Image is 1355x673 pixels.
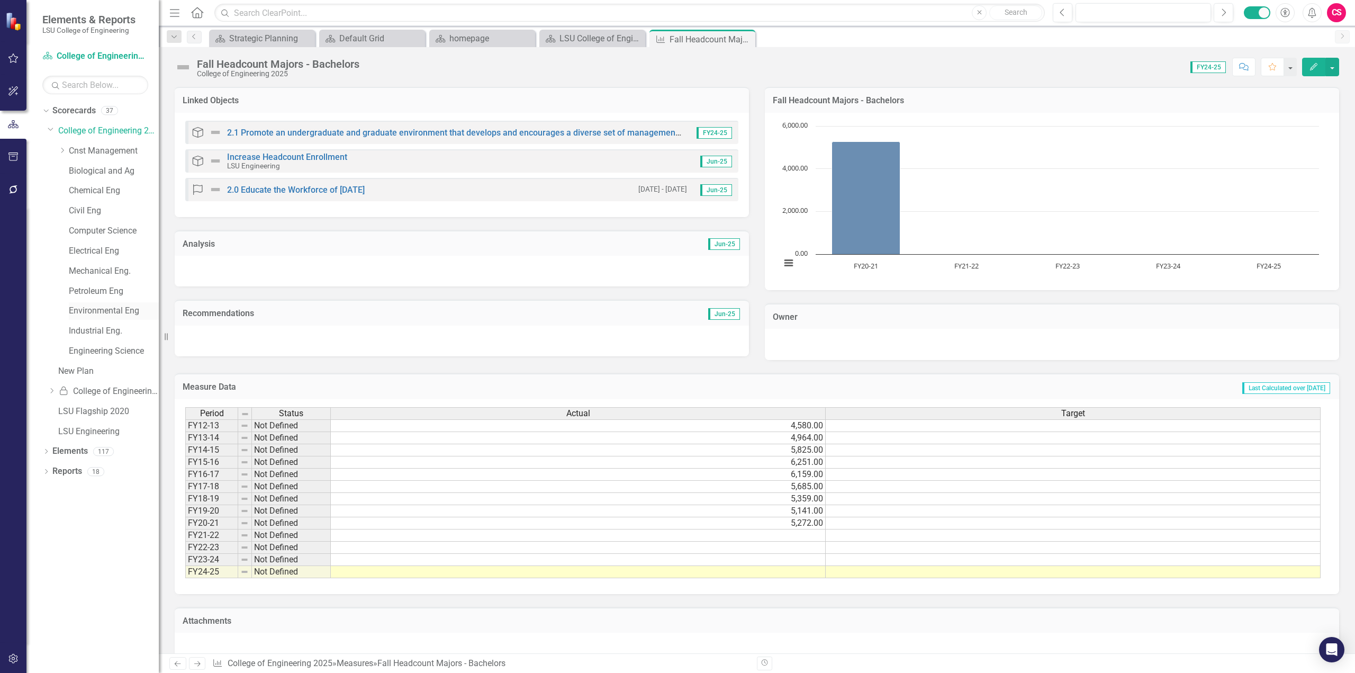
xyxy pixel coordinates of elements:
a: homepage [432,32,532,45]
td: FY19-20 [185,505,238,517]
img: 8DAGhfEEPCf229AAAAAElFTkSuQmCC [240,482,249,491]
a: Industrial Eng. [69,325,159,337]
div: Fall Headcount Majors - Bachelors [197,58,359,70]
span: Actual [566,409,590,418]
td: Not Defined [252,493,331,505]
td: Not Defined [252,517,331,530]
div: homepage [449,32,532,45]
img: Not Defined [175,59,192,76]
td: Not Defined [252,566,331,578]
a: Elements [52,445,88,457]
td: 6,159.00 [331,469,826,481]
a: Scorecards [52,105,96,117]
td: 5,359.00 [331,493,826,505]
td: FY21-22 [185,530,238,542]
div: 37 [101,106,118,115]
td: Not Defined [252,456,331,469]
span: Jun-25 [700,184,732,196]
img: 8DAGhfEEPCf229AAAAAElFTkSuQmCC [240,495,249,503]
td: FY13-14 [185,432,238,444]
td: FY15-16 [185,456,238,469]
span: Target [1061,409,1085,418]
td: Not Defined [252,432,331,444]
a: Increase Headcount Enrollment [227,152,347,162]
a: Measures [337,658,373,668]
td: Not Defined [252,481,331,493]
span: Jun-25 [708,238,740,250]
a: 2.1 Promote an undergraduate and graduate environment that develops and encourages a diverse set ... [227,128,760,138]
a: College of Engineering [DATE] - [DATE] [58,385,159,398]
a: Cnst Management [69,145,159,157]
a: College of Engineering 2025 [228,658,332,668]
text: 4,000.00 [782,163,808,173]
img: 8DAGhfEEPCf229AAAAAElFTkSuQmCC [240,568,249,576]
div: Fall Headcount Majors - Bachelors [377,658,505,668]
img: 8DAGhfEEPCf229AAAAAElFTkSuQmCC [240,519,249,527]
div: Chart. Highcharts interactive chart. [775,121,1329,280]
div: 117 [93,447,114,456]
td: FY20-21 [185,517,238,530]
text: FY22-23 [1055,261,1080,271]
div: 18 [87,467,104,476]
text: 0.00 [795,248,808,258]
img: 8DAGhfEEPCf229AAAAAElFTkSuQmCC [240,531,249,540]
a: New Plan [58,365,159,378]
img: 8DAGhfEEPCf229AAAAAElFTkSuQmCC [240,458,249,466]
button: CS [1327,3,1346,22]
img: 8DAGhfEEPCf229AAAAAElFTkSuQmCC [240,555,249,564]
img: 8DAGhfEEPCf229AAAAAElFTkSuQmCC [240,421,249,430]
img: ClearPoint Strategy [5,12,24,31]
a: Biological and Ag [69,165,159,177]
img: Not Defined [209,183,222,196]
small: LSU College of Engineering [42,26,135,34]
td: Not Defined [252,469,331,481]
td: 5,825.00 [331,444,826,456]
a: College of Engineering 2025 [42,50,148,62]
a: LSU Engineering [58,426,159,438]
td: FY23-24 [185,554,238,566]
span: FY24-25 [1190,61,1226,73]
img: 8DAGhfEEPCf229AAAAAElFTkSuQmCC [240,470,249,479]
path: FY20-21, 5,272. Actual. [832,141,900,254]
div: Strategic Planning [229,32,312,45]
td: FY24-25 [185,566,238,578]
img: 8DAGhfEEPCf229AAAAAElFTkSuQmCC [240,543,249,552]
h3: Linked Objects [183,96,741,105]
img: Not Defined [209,155,222,167]
td: 4,964.00 [331,432,826,444]
input: Search ClearPoint... [214,4,1045,22]
span: Last Calculated over [DATE] [1242,382,1330,394]
td: 6,251.00 [331,456,826,469]
span: Jun-25 [700,156,732,167]
a: LSU College of Engineering [542,32,643,45]
td: FY17-18 [185,481,238,493]
td: Not Defined [252,419,331,432]
svg: Interactive chart [775,121,1324,280]
button: View chart menu, Chart [781,256,796,271]
h3: Owner [773,312,1331,322]
td: 5,685.00 [331,481,826,493]
a: Electrical Eng [69,245,159,257]
a: Reports [52,465,82,478]
a: Civil Eng [69,205,159,217]
span: Jun-25 [708,308,740,320]
td: 4,580.00 [331,419,826,432]
a: Computer Science [69,225,159,237]
h3: Attachments [183,616,1331,626]
a: 2.0 Educate the Workforce of [DATE] [227,185,365,195]
a: College of Engineering 2025 [58,125,159,137]
input: Search Below... [42,76,148,94]
td: Not Defined [252,505,331,517]
text: FY23-24 [1156,261,1181,271]
span: FY24-25 [697,127,732,139]
a: Mechanical Eng. [69,265,159,277]
g: Actual, series 1 of 2. Bar series with 5 bars. [832,126,1269,255]
button: Search [989,5,1042,20]
span: Elements & Reports [42,13,135,26]
div: Open Intercom Messenger [1319,637,1344,662]
a: Chemical Eng [69,185,159,197]
text: FY20-21 [854,261,878,271]
text: FY21-22 [954,261,979,271]
td: FY16-17 [185,469,238,481]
